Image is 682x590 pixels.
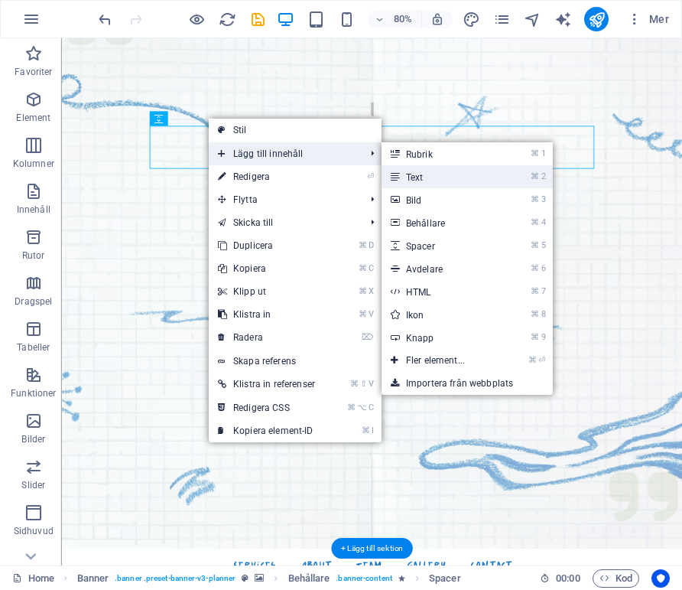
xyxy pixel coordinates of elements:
span: Klicka för att välja. Dubbelklicka för att redigera [77,569,109,588]
a: Importera från webbplats [382,372,553,395]
i: ⌘ [528,355,537,365]
i: 7 [541,286,545,296]
i: I [372,425,373,435]
i: V [369,379,373,389]
i: Det här elementet är en anpassningsbar förinställning [242,574,248,582]
i: ⏎ [367,171,374,181]
p: Dragspel [15,295,52,308]
button: Kod [593,569,639,588]
i: Ångra: Radera element (Ctrl+Z) [96,11,114,28]
i: C [369,263,373,273]
a: ⌘8Ikon [382,303,495,326]
i: ⌘ [359,309,367,319]
a: ⌘XKlipp ut [209,280,324,303]
a: ⌦Radera [209,326,324,349]
i: X [369,286,373,296]
i: ⏎ [538,355,545,365]
i: Navigatör [524,11,541,28]
a: Stil [209,119,382,142]
a: Klicka för att avbryta val. Dubbelklicka för att öppna sidor [12,569,54,588]
i: Elementet innehåller en animation [398,574,405,582]
p: Kolumner [13,158,54,170]
a: ⌘1Rubrik [382,142,495,165]
i: Design (Ctrl+Alt+Y) [463,11,480,28]
button: navigator [523,10,541,28]
i: 9 [541,332,545,342]
span: Klicka för att välja. Dubbelklicka för att redigera [429,569,461,588]
span: 00 00 [556,569,580,588]
i: ⌘ [531,217,539,227]
i: Justera zoomnivån automatiskt vid storleksändring för att passa vald enhet. [430,12,444,26]
i: ⌘ [350,379,359,389]
i: Publicera [588,11,606,28]
i: ⌘ [531,286,539,296]
i: C [369,403,373,412]
button: 80% [368,10,422,28]
i: 4 [541,217,545,227]
a: ⌘⏎Fler element... [382,349,495,372]
a: ⌘5Spacer [382,234,495,257]
i: ⌦ [362,332,374,342]
i: Spara (Ctrl+S) [249,11,267,28]
a: ⌘⇧VKlistra in referenser [209,373,324,396]
p: Funktioner [11,387,56,399]
a: ⌘IKopiera element-ID [209,419,324,442]
span: Flytta [209,188,359,211]
a: ⌘DDuplicera [209,234,324,257]
i: 5 [541,240,545,250]
p: Bilder [21,433,45,445]
p: Slider [21,479,45,491]
button: text_generator [554,10,572,28]
span: Mer [627,11,669,27]
i: ⌘ [531,240,539,250]
i: ⌘ [347,403,356,412]
nav: breadcrumb [77,569,461,588]
p: Sidhuvud [14,525,54,537]
a: Skicka till [209,211,359,234]
a: ⌘2Text [382,165,495,188]
a: ⌘CKopiera [209,257,324,280]
i: AI Writer [554,11,572,28]
h6: 80% [391,10,415,28]
span: Lägg till innehåll [209,142,359,165]
p: Element [16,112,50,124]
div: + Lägg till sektion [331,538,413,559]
p: Innehåll [17,204,50,216]
i: 3 [541,194,545,204]
a: ⌘⌥CRedigera CSS [209,396,324,419]
a: ⌘VKlistra in [209,303,324,326]
a: ⌘4Behållare [382,211,495,234]
i: Uppdatera sida [219,11,236,28]
i: D [369,240,373,250]
i: ⌘ [359,286,367,296]
span: Klicka för att välja. Dubbelklicka för att redigera [288,569,330,588]
span: : [567,572,569,584]
i: ⌘ [531,263,539,273]
i: ⌘ [531,309,539,319]
button: Usercentrics [651,569,670,588]
button: save [248,10,267,28]
a: ⌘9Knapp [382,326,495,349]
a: ⌘6Avdelare [382,257,495,280]
i: ⌘ [359,240,367,250]
i: Sidor (Ctrl+Alt+S) [493,11,511,28]
i: ⌥ [357,403,367,412]
p: Tabeller [17,341,50,354]
span: . banner-content [336,569,391,588]
a: ⌘3Bild [382,188,495,211]
button: pages [492,10,511,28]
button: Klicka här för att lämna förhandsvisningsläge och fortsätta redigera [187,10,206,28]
i: ⌘ [531,148,539,158]
button: undo [96,10,114,28]
span: Kod [599,569,632,588]
button: publish [584,7,609,31]
a: Skapa referens [209,350,382,373]
i: ⌘ [531,171,539,181]
i: ⌘ [359,263,367,273]
i: Det här elementet innehåller en bakgrund [255,574,264,582]
i: ⌘ [362,425,370,435]
i: 6 [541,263,545,273]
i: 1 [541,148,545,158]
h6: Sessionstid [540,569,580,588]
button: design [462,10,480,28]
